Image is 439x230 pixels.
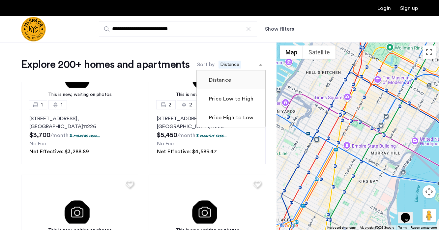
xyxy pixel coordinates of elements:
[99,21,257,37] input: Apartment Search
[24,91,135,98] div: This is new, waiting on photos
[398,204,419,223] iframe: chat widget
[208,95,253,103] label: Price Low to High
[327,225,356,230] button: Keyboard shortcuts
[411,225,437,230] a: Report a map error
[157,132,177,138] span: $5,450
[216,59,266,71] ng-select: sort-apartment
[219,61,241,69] span: Distance
[423,45,436,59] button: Toggle fullscreen view
[196,70,266,127] ng-dropdown-panel: Options list
[177,133,195,138] sub: /month
[21,105,138,164] a: 11[STREET_ADDRESS], [GEOGRAPHIC_DATA]112262 months free...No FeeNet Effective: $3,288.89
[398,225,407,230] a: Terms (opens in new tab)
[29,115,130,130] p: [STREET_ADDRESS] 11226
[278,221,300,230] a: Open this area in Google Maps (opens a new window)
[157,115,257,130] p: [STREET_ADDRESS] 11226
[29,149,89,154] span: Net Effective: $3,288.89
[208,114,253,122] label: Price High to Low
[197,61,215,69] label: Sort by
[29,132,50,138] span: $3,700
[29,141,46,146] span: No Fee
[61,101,63,109] span: 1
[208,76,231,84] label: Distance
[303,45,336,59] button: Show satellite imagery
[149,105,266,164] a: 22[STREET_ADDRESS], [GEOGRAPHIC_DATA]112263 months free...No FeeNet Effective: $4,589.47
[423,209,436,222] button: Drag Pegman onto the map to open Street View
[70,133,100,138] p: 2 months free...
[278,221,300,230] img: Google
[265,25,294,33] button: Show or hide filters
[41,101,43,109] span: 1
[189,101,192,109] span: 2
[157,141,174,146] span: No Fee
[360,226,394,229] span: Map data ©2025 Google
[168,101,171,109] span: 2
[280,45,303,59] button: Show street map
[21,17,46,42] a: Cazamio Logo
[50,133,69,138] sub: /month
[196,133,227,138] p: 3 months free...
[377,6,391,11] a: Login
[21,17,46,42] img: logo
[423,185,436,198] button: Map camera controls
[157,149,217,154] span: Net Effective: $4,589.47
[21,58,190,71] h1: Explore 200+ homes and apartments
[152,91,263,98] div: This is new, waiting on photos
[400,6,418,11] a: Registration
